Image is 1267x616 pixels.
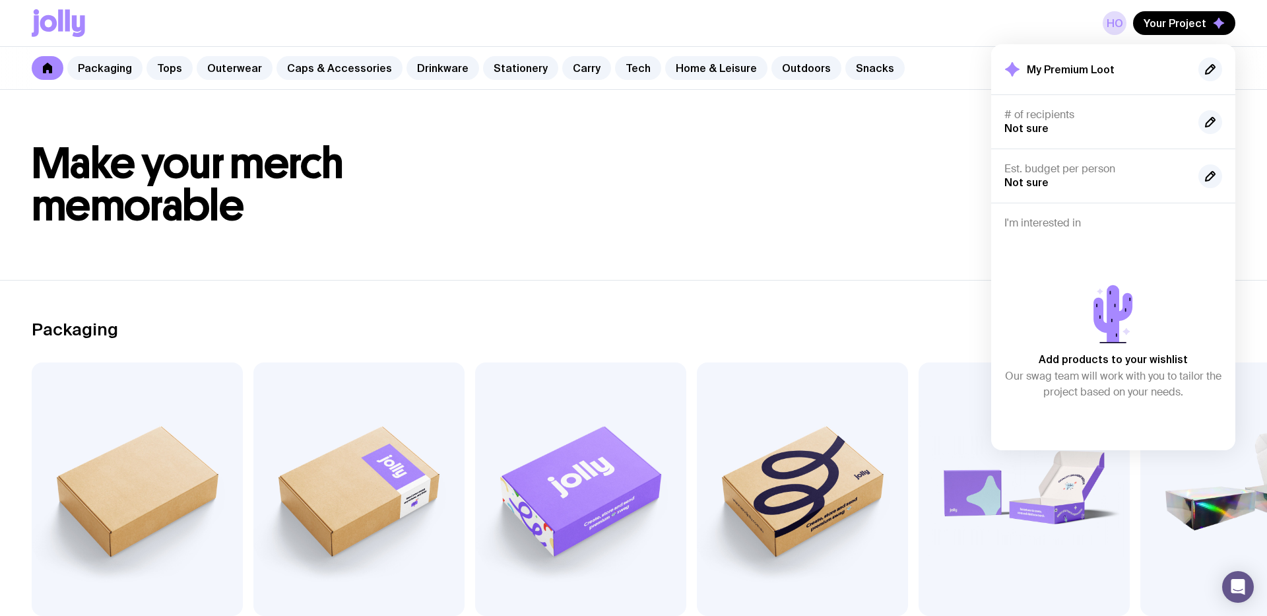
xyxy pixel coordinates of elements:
[1027,63,1115,76] h2: My Premium Loot
[1004,162,1188,176] h4: Est. budget per person
[276,56,403,80] a: Caps & Accessories
[1133,11,1235,35] button: Your Project
[32,137,344,232] span: Make your merch memorable
[1004,176,1049,188] span: Not sure
[845,56,905,80] a: Snacks
[1222,571,1254,603] div: Open Intercom Messenger
[406,56,479,80] a: Drinkware
[483,56,558,80] a: Stationery
[1004,217,1222,230] h4: I'm interested in
[1103,11,1126,35] a: HO
[1004,122,1049,134] span: Not sure
[146,56,193,80] a: Tops
[562,56,611,80] a: Carry
[771,56,841,80] a: Outdoors
[665,56,767,80] a: Home & Leisure
[615,56,661,80] a: Tech
[32,320,118,339] h2: Packaging
[1004,108,1188,121] h4: # of recipients
[197,56,273,80] a: Outerwear
[67,56,143,80] a: Packaging
[1144,17,1206,30] span: Your Project
[1004,368,1222,400] p: Our swag team will work with you to tailor the project based on your needs.
[1039,351,1188,367] p: Add products to your wishlist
